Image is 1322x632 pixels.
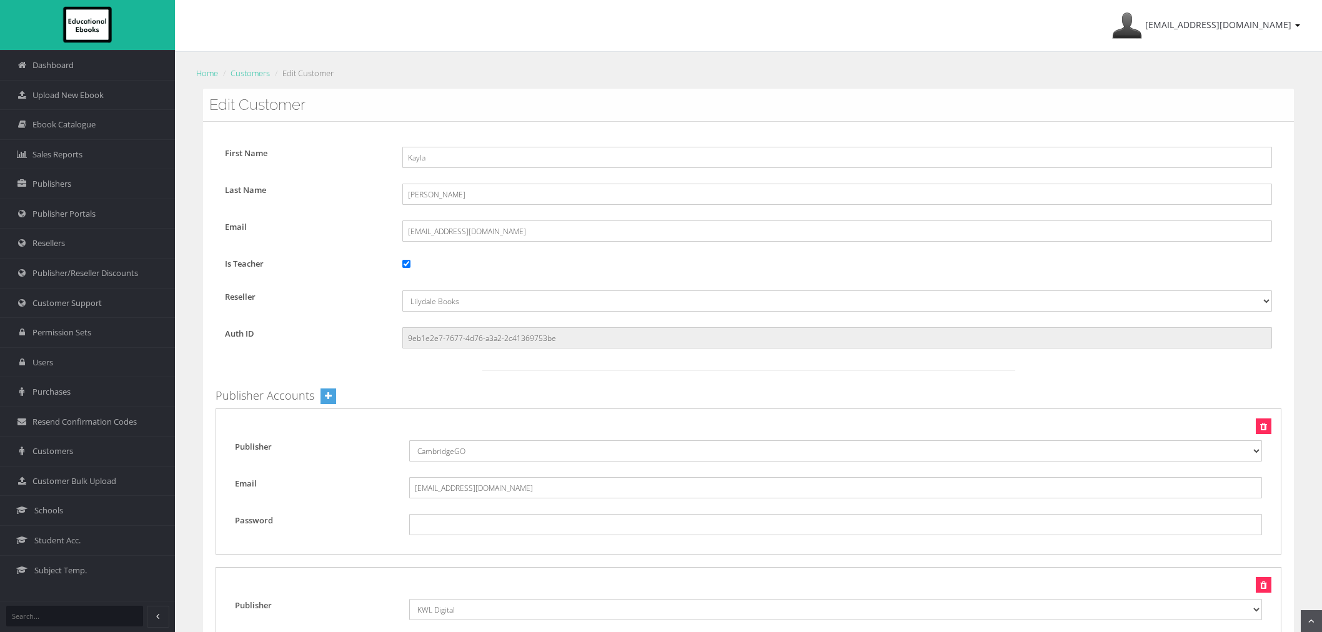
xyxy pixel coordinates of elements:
span: Publisher Portals [32,208,96,220]
input: Search... [6,606,143,626]
label: Reseller [216,290,393,304]
span: Customer Bulk Upload [32,475,116,487]
label: Is Teacher [216,257,393,270]
span: Publishers [32,178,71,190]
span: Customers [32,445,73,457]
a: Home [196,67,218,79]
span: Purchases [32,386,71,398]
span: Schools [34,505,63,516]
span: Resellers [32,237,65,249]
span: Sales Reports [32,149,82,160]
img: Avatar [1112,11,1142,41]
label: First Name [216,147,393,160]
label: Password [226,514,400,527]
span: Ebook Catalogue [32,119,96,131]
label: Last Name [216,184,393,197]
a: Customers [231,67,270,79]
span: [EMAIL_ADDRESS][DOMAIN_NAME] [1145,19,1291,31]
span: Users [32,357,53,368]
li: Edit Customer [272,67,334,80]
label: Email [226,477,400,490]
label: Publisher [226,599,400,612]
span: Publisher/Reseller Discounts [32,267,138,279]
h4: Publisher Accounts [216,390,314,402]
span: Permission Sets [32,327,91,338]
span: Upload New Ebook [32,89,104,101]
h3: Edit Customer [209,97,1288,113]
span: Resend Confirmation Codes [32,416,137,428]
label: Auth ID [216,327,393,340]
span: Customer Support [32,297,102,309]
label: Email [216,220,393,234]
span: Student Acc. [34,535,81,546]
label: Publisher [226,440,400,453]
span: Subject Temp. [34,565,87,576]
span: Dashboard [32,59,74,71]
